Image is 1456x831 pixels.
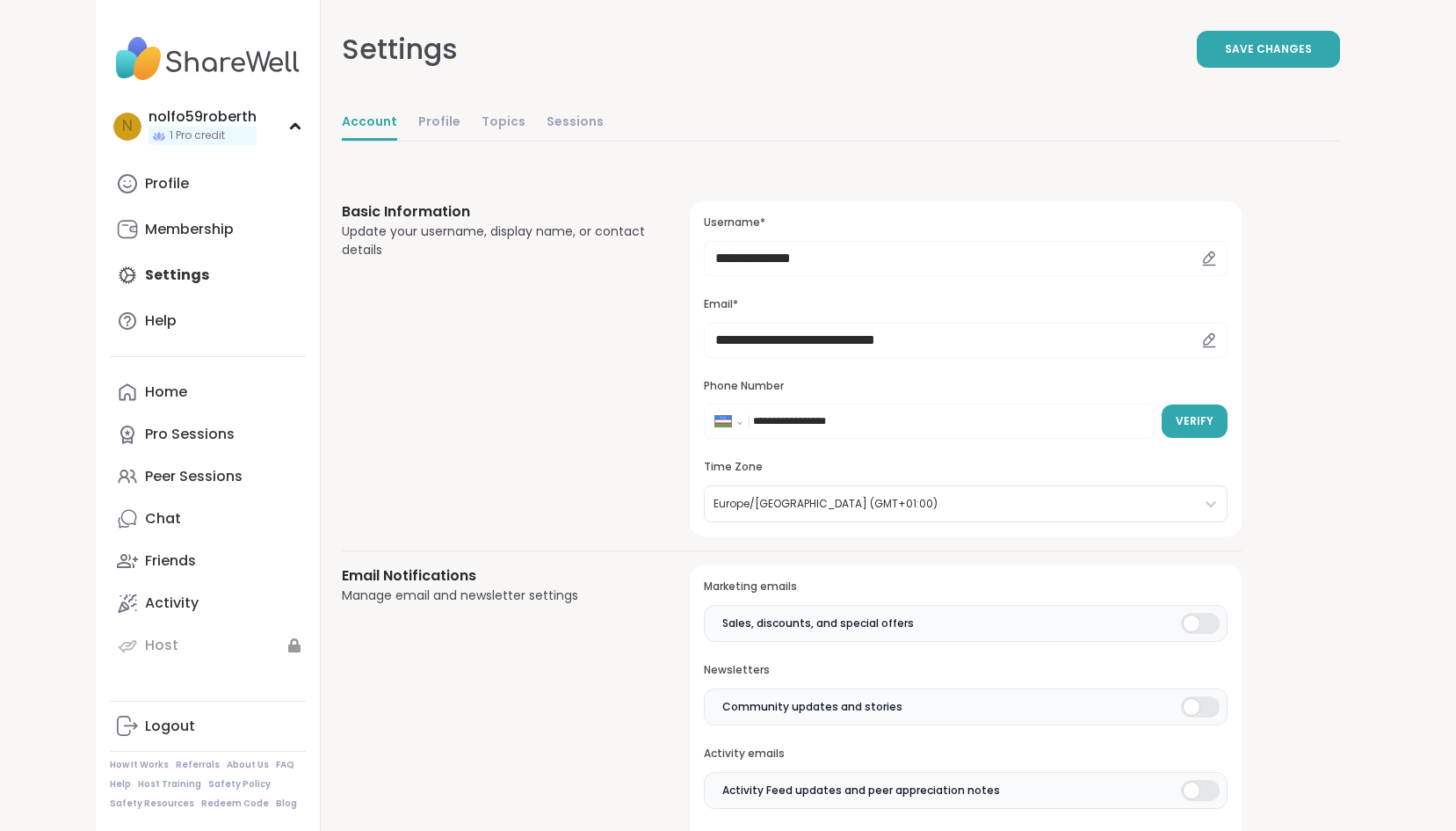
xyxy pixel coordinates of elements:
button: Save Changes [1197,31,1340,68]
div: Pro Sessions [145,425,235,444]
span: 1 Pro credit [170,128,225,143]
div: Activity [145,594,199,613]
div: Help [145,311,177,331]
div: Home [145,383,187,402]
span: Activity Feed updates and peer appreciation notes [722,783,1000,798]
div: Profile [145,174,189,193]
h3: Phone Number [704,379,1227,394]
a: Sessions [547,106,604,141]
a: Host Training [138,778,201,791]
a: Host [110,624,306,667]
button: Verify [1162,405,1228,438]
div: Update your username, display name, or contact details [342,222,648,259]
a: Activity [110,582,306,624]
a: Logout [110,705,306,747]
a: Friends [110,540,306,582]
div: Host [145,636,178,655]
span: n [122,115,133,138]
h3: Activity emails [704,747,1227,762]
h3: Marketing emails [704,580,1227,594]
h3: Basic Information [342,201,648,222]
h3: Email* [704,297,1227,312]
h3: Username* [704,215,1227,230]
div: nolfo59roberth [148,107,257,127]
span: Verify [1176,413,1213,429]
a: Redeem Code [201,798,269,810]
a: Help [110,778,131,791]
img: ShareWell Nav Logo [110,28,306,90]
span: Save Changes [1225,41,1312,57]
a: Membership [110,208,306,251]
span: Sales, discounts, and special offers [722,616,914,631]
a: Peer Sessions [110,456,306,498]
a: About Us [227,759,269,771]
div: Membership [145,220,234,239]
a: Chat [110,498,306,540]
span: Community updates and stories [722,699,902,715]
a: Blog [276,798,297,810]
div: Manage email and newsletter settings [342,587,648,605]
a: FAQ [276,759,294,771]
a: Home [110,371,306,413]
a: Referrals [176,759,220,771]
a: Help [110,300,306,342]
a: Safety Policy [208,778,271,791]
div: Chat [145,509,181,528]
div: Peer Sessions [145,467,243,486]
div: Friends [145,551,196,571]
a: Profile [110,163,306,205]
a: Profile [418,106,460,141]
a: Account [342,106,397,141]
a: Pro Sessions [110,413,306,456]
a: Topics [482,106,525,141]
a: How It Works [110,759,169,771]
div: Settings [342,28,458,70]
h3: Email Notifications [342,565,648,587]
div: Logout [145,717,195,736]
h3: Newsletters [704,663,1227,678]
a: Safety Resources [110,798,194,810]
h3: Time Zone [704,460,1227,475]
